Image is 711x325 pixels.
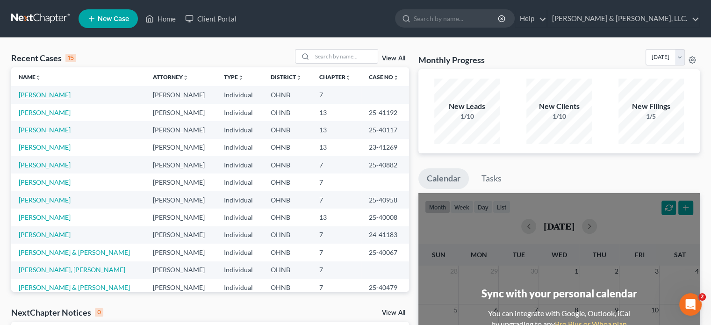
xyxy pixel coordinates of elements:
td: Individual [216,226,263,244]
td: 24-41183 [361,226,409,244]
a: [PERSON_NAME] [19,126,71,134]
i: unfold_more [183,75,188,80]
td: OHNB [263,244,312,261]
td: Individual [216,121,263,138]
td: Individual [216,156,263,173]
td: OHNB [263,139,312,156]
td: [PERSON_NAME] [145,261,216,279]
td: 7 [312,173,361,191]
div: NextChapter Notices [11,307,103,318]
a: Client Portal [180,10,241,27]
td: 7 [312,191,361,209]
div: New Filings [618,101,684,112]
td: Individual [216,104,263,121]
td: 13 [312,121,361,138]
a: [PERSON_NAME] [19,178,71,186]
td: 25-41192 [361,104,409,121]
td: 7 [312,244,361,261]
i: unfold_more [296,75,302,80]
h3: Monthly Progress [418,54,485,65]
td: [PERSON_NAME] [145,139,216,156]
i: unfold_more [238,75,244,80]
td: OHNB [263,279,312,296]
td: OHNB [263,156,312,173]
td: OHNB [263,104,312,121]
a: [PERSON_NAME], [PERSON_NAME] [19,266,125,274]
a: View All [382,310,405,316]
a: Help [515,10,546,27]
td: 25-40882 [361,156,409,173]
a: View All [382,55,405,62]
td: 13 [312,139,361,156]
div: Sync with your personal calendar [481,286,637,301]
td: [PERSON_NAME] [145,244,216,261]
td: 7 [312,156,361,173]
div: 1/5 [618,112,684,121]
td: Individual [216,191,263,209]
a: [PERSON_NAME] [19,231,71,238]
td: Individual [216,244,263,261]
td: 13 [312,209,361,226]
td: Individual [216,173,263,191]
div: 1/10 [526,112,592,121]
td: 25-40958 [361,191,409,209]
div: 0 [95,308,103,317]
a: Home [141,10,180,27]
td: [PERSON_NAME] [145,226,216,244]
span: 2 [698,293,706,301]
a: [PERSON_NAME] & [PERSON_NAME] [19,248,130,256]
td: OHNB [263,173,312,191]
a: Attorneyunfold_more [153,73,188,80]
div: 15 [65,54,76,62]
td: 7 [312,226,361,244]
td: 25-40067 [361,244,409,261]
td: OHNB [263,86,312,103]
a: Calendar [418,168,469,189]
td: [PERSON_NAME] [145,104,216,121]
td: Individual [216,279,263,296]
td: 7 [312,86,361,103]
td: Individual [216,209,263,226]
div: 1/10 [434,112,500,121]
td: Individual [216,139,263,156]
td: [PERSON_NAME] [145,86,216,103]
input: Search by name... [414,10,499,27]
a: Case Nounfold_more [369,73,399,80]
a: [PERSON_NAME] [19,196,71,204]
div: New Clients [526,101,592,112]
a: [PERSON_NAME] [19,108,71,116]
a: Typeunfold_more [224,73,244,80]
td: 25-40008 [361,209,409,226]
iframe: Intercom live chat [679,293,702,316]
div: Recent Cases [11,52,76,64]
td: 7 [312,279,361,296]
input: Search by name... [312,50,378,63]
td: [PERSON_NAME] [145,156,216,173]
td: [PERSON_NAME] [145,191,216,209]
div: New Leads [434,101,500,112]
td: Individual [216,86,263,103]
td: [PERSON_NAME] [145,209,216,226]
a: Tasks [473,168,510,189]
i: unfold_more [36,75,41,80]
a: [PERSON_NAME] [19,143,71,151]
a: Districtunfold_more [271,73,302,80]
i: unfold_more [345,75,351,80]
td: OHNB [263,226,312,244]
a: [PERSON_NAME] & [PERSON_NAME], LLC. [547,10,699,27]
td: 13 [312,104,361,121]
span: New Case [98,15,129,22]
a: Nameunfold_more [19,73,41,80]
td: Individual [216,261,263,279]
a: [PERSON_NAME] [19,161,71,169]
a: [PERSON_NAME] [19,91,71,99]
td: 25-40479 [361,279,409,296]
td: [PERSON_NAME] [145,279,216,296]
td: [PERSON_NAME] [145,121,216,138]
i: unfold_more [393,75,399,80]
a: [PERSON_NAME] & [PERSON_NAME] [19,283,130,291]
td: OHNB [263,121,312,138]
td: 23-41269 [361,139,409,156]
td: OHNB [263,191,312,209]
td: 25-40117 [361,121,409,138]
